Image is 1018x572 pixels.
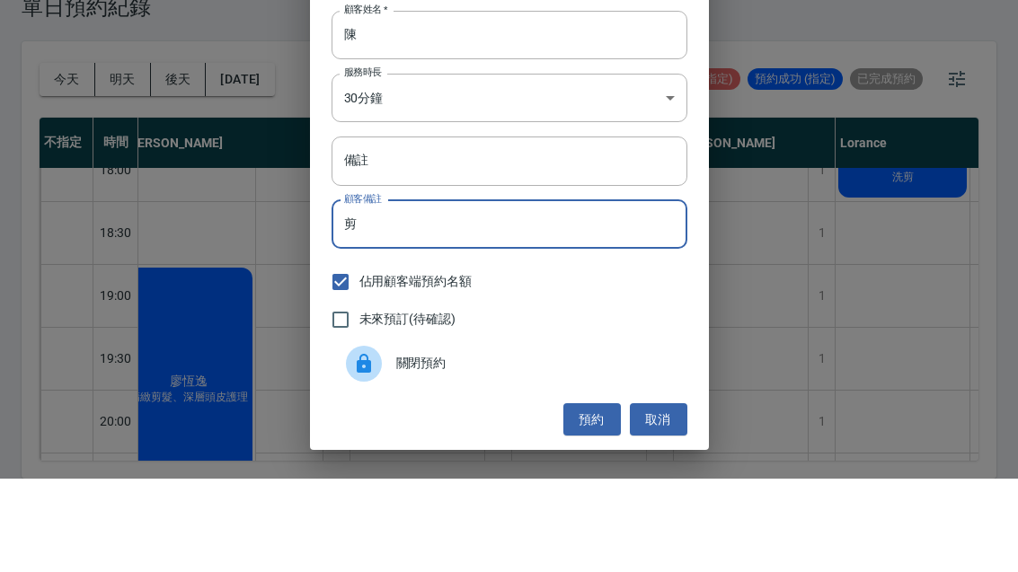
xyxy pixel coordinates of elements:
[563,497,621,530] button: 預約
[359,403,456,422] span: 未來預訂(待確認)
[396,447,673,466] span: 關閉預約
[344,286,382,299] label: 顧客備註
[630,497,687,530] button: 取消
[359,365,473,384] span: 佔用顧客端預約名額
[344,96,388,110] label: 顧客姓名
[332,167,687,216] div: 30分鐘
[344,159,382,172] label: 服務時長
[344,33,388,47] label: 顧客電話
[332,432,687,482] div: 關閉預約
